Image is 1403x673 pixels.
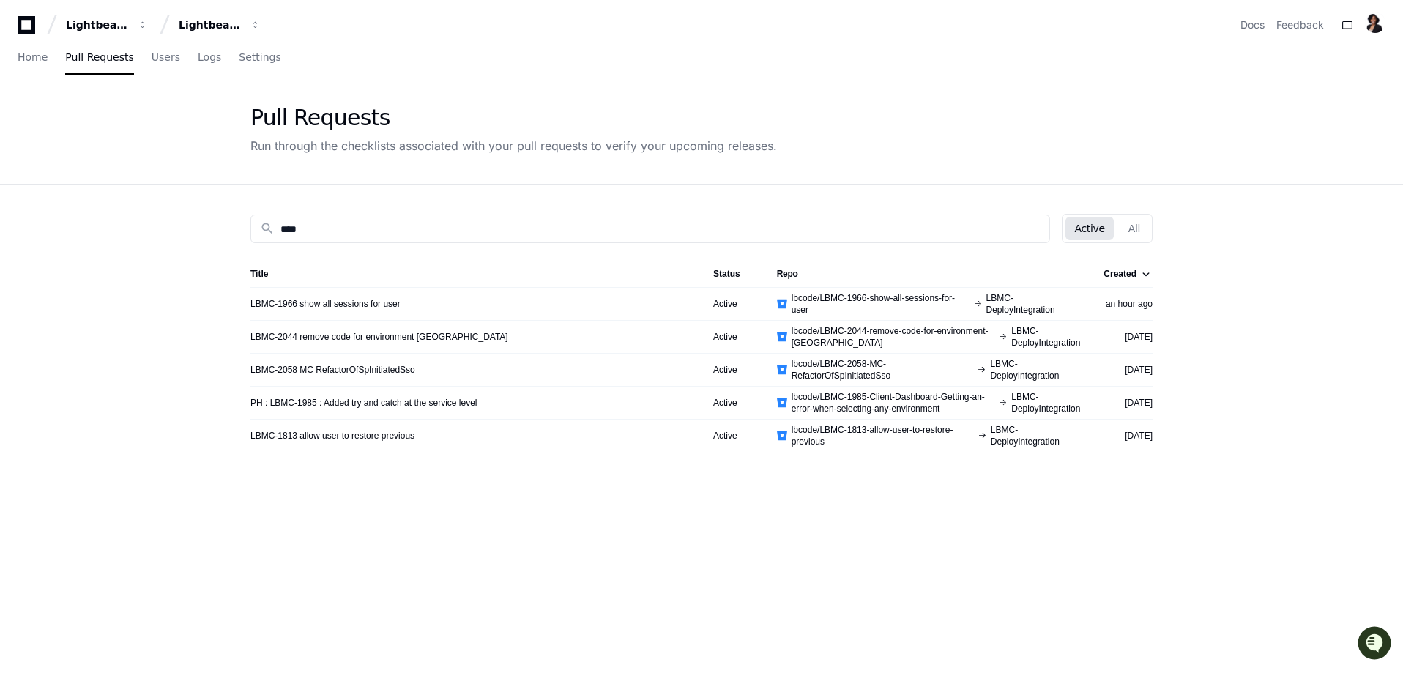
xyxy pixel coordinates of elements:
[15,109,41,135] img: 1756235613930-3d25f9e4-fa56-45dd-b3ad-e072dfbd1548
[18,41,48,75] a: Home
[250,298,401,310] a: LBMC-1966 show all sessions for user
[103,153,177,165] a: Powered byPylon
[249,114,267,131] button: Start new chat
[260,221,275,236] mat-icon: search
[713,364,753,376] div: Active
[713,268,753,280] div: Status
[1011,325,1080,349] span: LBMC-DeployIntegration
[50,124,185,135] div: We're available if you need us!
[713,268,740,280] div: Status
[1365,12,1385,33] img: 165823047
[250,137,777,155] div: Run through the checklists associated with your pull requests to verify your upcoming releases.
[1104,430,1153,442] div: [DATE]
[250,268,268,280] div: Title
[173,12,267,38] button: Lightbeam Health Solutions
[239,53,280,62] span: Settings
[60,12,154,38] button: Lightbeam Health
[1104,298,1153,310] div: an hour ago
[1276,18,1324,32] button: Feedback
[1356,625,1396,664] iframe: Open customer support
[990,358,1080,382] span: LBMC-DeployIntegration
[792,358,973,382] span: lbcode/LBMC-2058-MC-RefactorOfSpInitiatedSso
[146,154,177,165] span: Pylon
[765,261,1093,287] th: Repo
[198,53,221,62] span: Logs
[15,15,44,44] img: PlayerZero
[1120,217,1149,240] button: All
[1104,331,1153,343] div: [DATE]
[239,41,280,75] a: Settings
[179,18,242,32] div: Lightbeam Health Solutions
[50,109,240,124] div: Start new chat
[1104,397,1153,409] div: [DATE]
[152,53,180,62] span: Users
[1065,217,1113,240] button: Active
[250,268,690,280] div: Title
[1011,391,1080,414] span: LBMC-DeployIntegration
[713,331,753,343] div: Active
[1104,268,1150,280] div: Created
[792,391,994,414] span: lbcode/LBMC-1985-Client-Dashboard-Getting-an-error-when-selecting-any-environment
[250,397,477,409] a: PH : LBMC-1985 : Added try and catch at the service level
[65,53,133,62] span: Pull Requests
[713,430,753,442] div: Active
[18,53,48,62] span: Home
[15,59,267,82] div: Welcome
[65,41,133,75] a: Pull Requests
[792,292,969,316] span: lbcode/LBMC-1966-show-all-sessions-for-user
[986,292,1081,316] span: LBMC-DeployIntegration
[66,18,129,32] div: Lightbeam Health
[713,298,753,310] div: Active
[713,397,753,409] div: Active
[991,424,1081,447] span: LBMC-DeployIntegration
[152,41,180,75] a: Users
[792,424,973,447] span: lbcode/LBMC-1813-allow-user-to-restore-previous
[250,430,414,442] a: LBMC-1813 allow user to restore previous
[1104,364,1153,376] div: [DATE]
[198,41,221,75] a: Logs
[792,325,994,349] span: lbcode/LBMC-2044-remove-code-for-environment-[GEOGRAPHIC_DATA]
[250,105,777,131] div: Pull Requests
[250,331,508,343] a: LBMC-2044 remove code for environment [GEOGRAPHIC_DATA]
[1240,18,1265,32] a: Docs
[250,364,415,376] a: LBMC-2058 MC RefactorOfSpInitiatedSso
[1104,268,1136,280] div: Created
